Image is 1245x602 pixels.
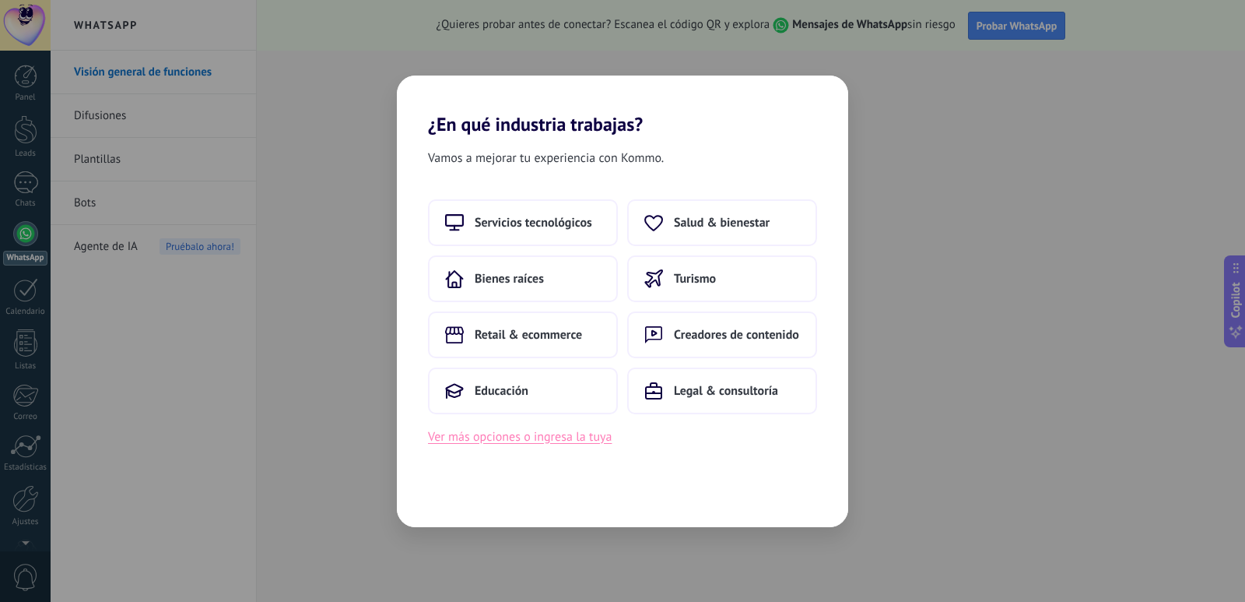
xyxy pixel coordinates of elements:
span: Salud & bienestar [674,215,770,231]
button: Ver más opciones o ingresa la tuya [428,427,612,447]
span: Legal & consultoría [674,383,778,399]
button: Retail & ecommerce [428,312,618,358]
button: Salud & bienestar [627,199,817,246]
span: Creadores de contenido [674,327,799,343]
span: Educación [475,383,528,399]
span: Servicios tecnológicos [475,215,592,231]
span: Turismo [674,271,716,287]
button: Servicios tecnológicos [428,199,618,246]
span: Vamos a mejorar tu experiencia con Kommo. [428,148,664,168]
span: Retail & ecommerce [475,327,582,343]
button: Creadores de contenido [627,312,817,358]
button: Turismo [627,255,817,302]
button: Educación [428,368,618,414]
span: Bienes raíces [475,271,544,287]
button: Legal & consultoría [627,368,817,414]
h2: ¿En qué industria trabajas? [397,76,848,136]
button: Bienes raíces [428,255,618,302]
